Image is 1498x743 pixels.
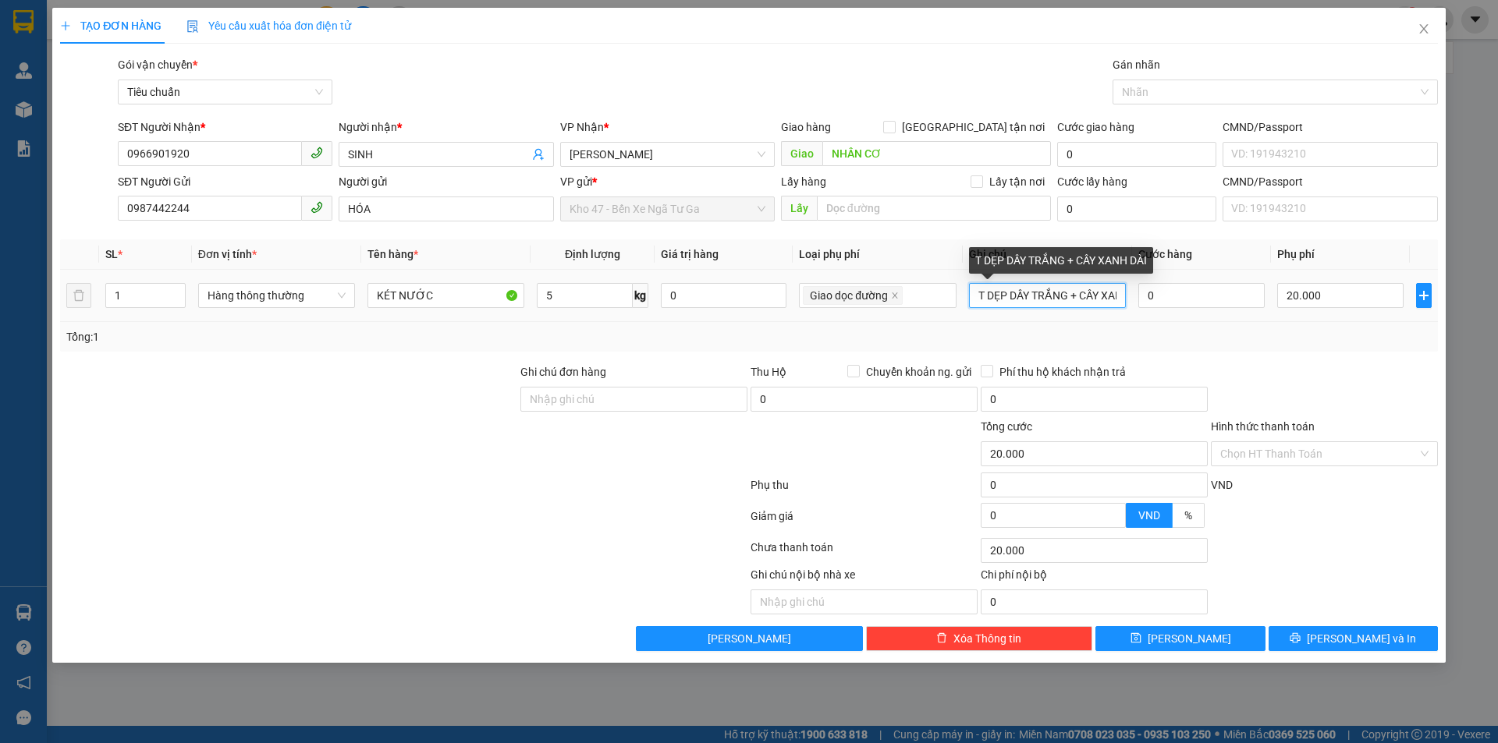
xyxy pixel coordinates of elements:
span: % [1184,509,1192,522]
span: close [891,292,899,301]
span: save [1131,632,1141,645]
span: VND [1211,479,1233,491]
div: Ghi chú nội bộ nhà xe [751,566,978,589]
img: icon [186,20,199,33]
span: [PERSON_NAME] [1148,630,1231,647]
span: phone [311,201,323,214]
button: delete [66,283,91,308]
span: Tổng cước [981,420,1032,433]
div: Chi phí nội bộ [981,566,1208,589]
span: Lấy hàng [781,175,826,188]
th: Ghi chú [963,239,1132,270]
span: Giao [781,141,822,166]
input: Dọc đường [817,196,1051,221]
input: Nhập ghi chú [751,589,978,614]
span: Lấy tận nơi [983,173,1051,190]
div: Người gửi [339,173,553,190]
input: Dọc đường [822,141,1051,166]
span: SL [105,248,118,260]
input: Cước giao hàng [1057,142,1216,167]
div: T DẸP DÂY TRẮNG + CÂY XANH DÀI [969,247,1153,274]
span: Phụ phí [1277,248,1315,260]
span: user-add [532,148,545,161]
span: plus [1417,289,1431,302]
div: SĐT Người Gửi [118,173,332,190]
span: plus [60,20,71,31]
input: 0 [661,283,787,308]
span: printer [1290,632,1301,645]
span: TẠO ĐƠN HÀNG [60,19,162,32]
span: Hàng thông thường [208,284,346,307]
span: [PERSON_NAME] và In [1307,630,1416,647]
input: Ghi Chú [969,283,1126,308]
span: delete [936,632,947,645]
span: Giao dọc đường [803,286,903,305]
span: Cư Kuin [570,143,765,166]
span: Giao dọc đường [810,287,888,304]
div: Tổng: 1 [66,328,578,345]
span: Định lượng [565,248,620,260]
input: Ghi chú đơn hàng [520,387,747,412]
span: Phí thu hộ khách nhận trả [993,363,1132,380]
div: SĐT Người Nhận [118,119,332,136]
div: VP gửi [560,173,775,190]
span: [GEOGRAPHIC_DATA] tận nơi [896,119,1051,136]
input: VD: Bàn, Ghế [367,283,524,308]
input: Cước lấy hàng [1057,196,1216,221]
div: Phụ thu [749,476,979,504]
span: Tiêu chuẩn [127,80,323,104]
label: Hình thức thanh toán [1211,420,1315,433]
button: printer[PERSON_NAME] và In [1269,626,1438,651]
span: Đơn vị tính [198,248,257,260]
span: close [1418,23,1430,35]
span: Chuyển khoản ng. gửi [860,363,978,380]
div: CMND/Passport [1223,173,1437,190]
span: Kho 47 - Bến Xe Ngã Tư Ga [570,197,765,221]
span: Tên hàng [367,248,418,260]
span: Thu Hộ [751,366,786,378]
span: VP Nhận [560,121,604,133]
span: Giao hàng [781,121,831,133]
span: Cước hàng [1138,248,1192,260]
label: Ghi chú đơn hàng [520,366,606,378]
span: Yêu cầu xuất hóa đơn điện tử [186,19,351,32]
span: Giá trị hàng [661,248,719,260]
span: phone [311,147,323,159]
span: VND [1138,509,1160,522]
button: deleteXóa Thông tin [866,626,1093,651]
button: plus [1416,283,1432,308]
div: Chưa thanh toán [749,539,979,566]
button: save[PERSON_NAME] [1095,626,1265,651]
span: kg [633,283,648,308]
th: Loại phụ phí [793,239,962,270]
div: Người nhận [339,119,553,136]
span: Gói vận chuyển [118,58,197,71]
span: Xóa Thông tin [953,630,1021,647]
span: Lấy [781,196,817,221]
label: Cước giao hàng [1057,121,1134,133]
div: Giảm giá [749,508,979,535]
label: Cước lấy hàng [1057,175,1127,188]
button: Close [1402,8,1446,51]
div: CMND/Passport [1223,119,1437,136]
button: [PERSON_NAME] [636,626,863,651]
span: [PERSON_NAME] [708,630,791,647]
label: Gán nhãn [1113,58,1160,71]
